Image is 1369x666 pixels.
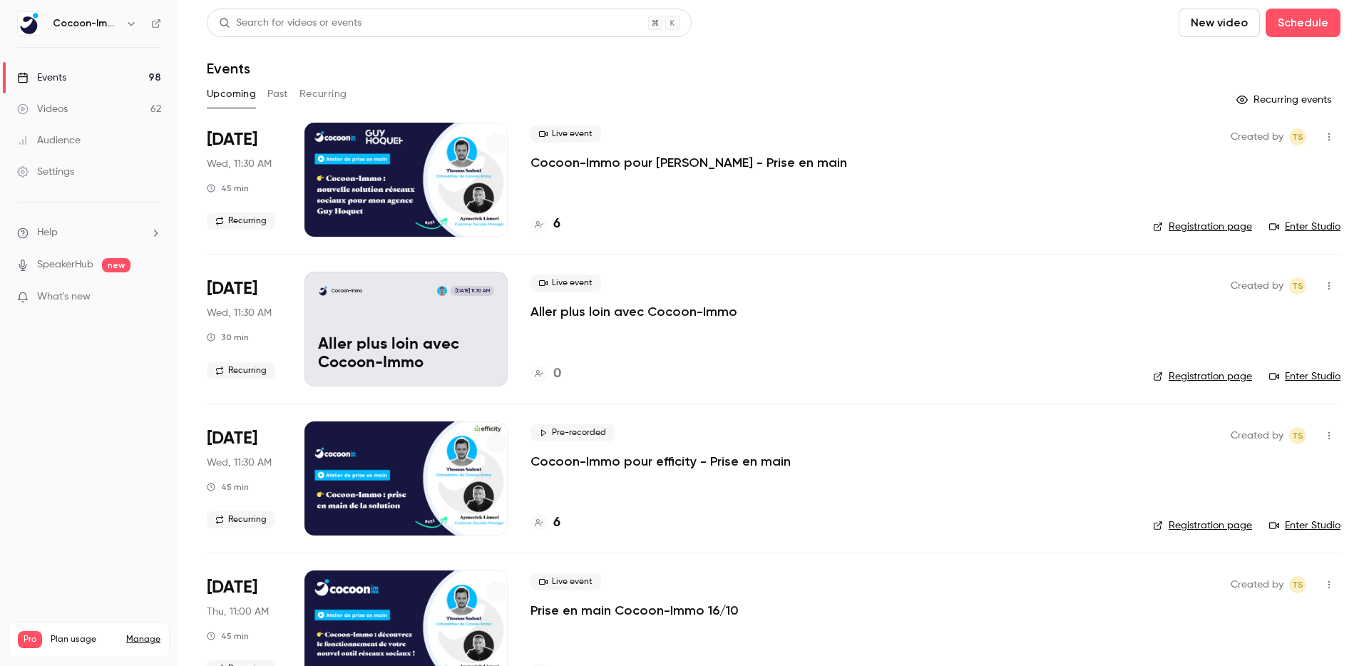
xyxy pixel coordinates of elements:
[1266,9,1340,37] button: Schedule
[332,287,362,294] p: Cocoon-Immo
[299,83,347,106] button: Recurring
[553,513,560,533] h4: 6
[207,183,249,194] div: 45 min
[437,286,447,296] img: Thomas Sadoul
[318,336,494,373] p: Aller plus loin avec Cocoon-Immo
[1153,369,1252,384] a: Registration page
[530,602,739,619] a: Prise en main Cocoon-Immo 16/10
[207,332,249,343] div: 30 min
[530,453,791,470] a: Cocoon-Immo pour efficity - Prise en main
[207,212,275,230] span: Recurring
[304,272,508,386] a: Aller plus loin avec Cocoon-ImmoCocoon-ImmoThomas Sadoul[DATE] 11:30 AMAller plus loin avec Cocoo...
[126,634,160,645] a: Manage
[1230,88,1340,111] button: Recurring events
[102,258,130,272] span: new
[51,634,118,645] span: Plan usage
[530,513,560,533] a: 6
[530,573,601,590] span: Live event
[144,291,161,304] iframe: Noticeable Trigger
[1289,427,1306,444] span: Thomas Sadoul
[1231,427,1283,444] span: Created by
[207,60,250,77] h1: Events
[207,306,272,320] span: Wed, 11:30 AM
[207,362,275,379] span: Recurring
[37,290,91,304] span: What's new
[1231,576,1283,593] span: Created by
[1153,220,1252,234] a: Registration page
[553,215,560,234] h4: 6
[207,511,275,528] span: Recurring
[207,456,272,470] span: Wed, 11:30 AM
[530,125,601,143] span: Live event
[207,128,257,151] span: [DATE]
[530,303,737,320] a: Aller plus loin avec Cocoon-Immo
[1289,576,1306,593] span: Thomas Sadoul
[1292,576,1303,593] span: TS
[1292,277,1303,294] span: TS
[207,576,257,599] span: [DATE]
[1231,277,1283,294] span: Created by
[1231,128,1283,145] span: Created by
[207,157,272,171] span: Wed, 11:30 AM
[1179,9,1260,37] button: New video
[17,165,74,179] div: Settings
[37,225,58,240] span: Help
[530,215,560,234] a: 6
[318,286,328,296] img: Aller plus loin avec Cocoon-Immo
[207,83,256,106] button: Upcoming
[530,364,561,384] a: 0
[207,427,257,450] span: [DATE]
[1289,277,1306,294] span: Thomas Sadoul
[207,481,249,493] div: 45 min
[18,631,42,648] span: Pro
[207,630,249,642] div: 45 min
[530,424,615,441] span: Pre-recorded
[17,225,161,240] li: help-dropdown-opener
[53,16,120,31] h6: Cocoon-Immo
[207,272,282,386] div: Oct 15 Wed, 11:30 AM (Europe/Paris)
[17,102,68,116] div: Videos
[207,123,282,237] div: Oct 15 Wed, 11:30 AM (Europe/Paris)
[37,257,93,272] a: SpeakerHub
[530,154,847,171] a: Cocoon-Immo pour [PERSON_NAME] - Prise en main
[553,364,561,384] h4: 0
[530,275,601,292] span: Live event
[1153,518,1252,533] a: Registration page
[1289,128,1306,145] span: Thomas Sadoul
[1292,427,1303,444] span: TS
[267,83,288,106] button: Past
[451,286,493,296] span: [DATE] 11:30 AM
[1269,518,1340,533] a: Enter Studio
[219,16,362,31] div: Search for videos or events
[1269,220,1340,234] a: Enter Studio
[18,12,41,35] img: Cocoon-Immo
[207,421,282,536] div: Oct 15 Wed, 11:30 AM (Europe/Paris)
[207,605,269,619] span: Thu, 11:00 AM
[207,277,257,300] span: [DATE]
[1292,128,1303,145] span: TS
[17,71,66,85] div: Events
[17,133,81,148] div: Audience
[1269,369,1340,384] a: Enter Studio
